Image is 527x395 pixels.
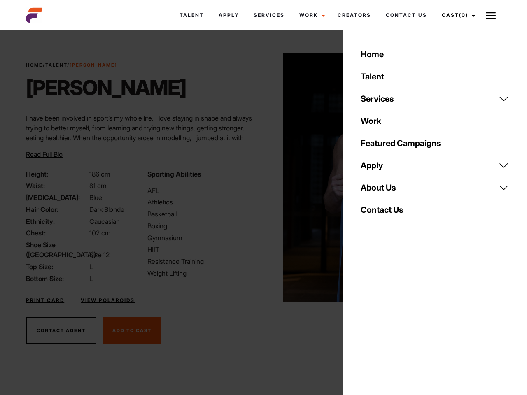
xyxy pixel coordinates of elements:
[26,181,88,191] span: Waist:
[70,62,117,68] strong: [PERSON_NAME]
[356,132,514,154] a: Featured Campaigns
[147,197,259,207] li: Athletics
[246,4,292,26] a: Services
[89,205,124,214] span: Dark Blonde
[26,113,259,182] p: I have been involved in sport’s my whole life. I love staying in shape and always trying to bette...
[89,217,120,225] span: Caucasian
[147,233,259,243] li: Gymnasium
[81,297,135,304] a: View Polaroids
[356,65,514,88] a: Talent
[103,317,161,344] button: Add To Cast
[26,75,186,100] h1: [PERSON_NAME]
[26,62,117,69] span: / /
[26,262,88,272] span: Top Size:
[459,12,468,18] span: (0)
[330,4,378,26] a: Creators
[147,244,259,254] li: HIIT
[356,199,514,221] a: Contact Us
[26,274,88,283] span: Bottom Size:
[147,268,259,278] li: Weight Lifting
[147,186,259,195] li: AFL
[356,110,514,132] a: Work
[89,170,110,178] span: 186 cm
[89,229,111,237] span: 102 cm
[486,11,496,21] img: Burger icon
[26,297,64,304] a: Print Card
[356,177,514,199] a: About Us
[45,62,67,68] a: Talent
[147,170,201,178] strong: Sporting Abilities
[356,154,514,177] a: Apply
[26,204,88,214] span: Hair Color:
[89,193,102,202] span: Blue
[147,209,259,219] li: Basketball
[356,43,514,65] a: Home
[89,251,110,259] span: Size 12
[26,216,88,226] span: Ethnicity:
[147,221,259,231] li: Boxing
[26,150,63,158] span: Read Full Bio
[26,7,42,23] img: cropped-aefm-brand-fav-22-square.png
[26,193,88,202] span: [MEDICAL_DATA]:
[26,62,43,68] a: Home
[89,274,93,283] span: L
[26,240,88,260] span: Shoe Size ([GEOGRAPHIC_DATA]):
[147,256,259,266] li: Resistance Training
[26,169,88,179] span: Height:
[26,317,96,344] button: Contact Agent
[26,228,88,238] span: Chest:
[172,4,211,26] a: Talent
[26,149,63,159] button: Read Full Bio
[292,4,330,26] a: Work
[89,181,107,190] span: 81 cm
[434,4,480,26] a: Cast(0)
[378,4,434,26] a: Contact Us
[112,328,152,333] span: Add To Cast
[89,263,93,271] span: L
[356,88,514,110] a: Services
[211,4,246,26] a: Apply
